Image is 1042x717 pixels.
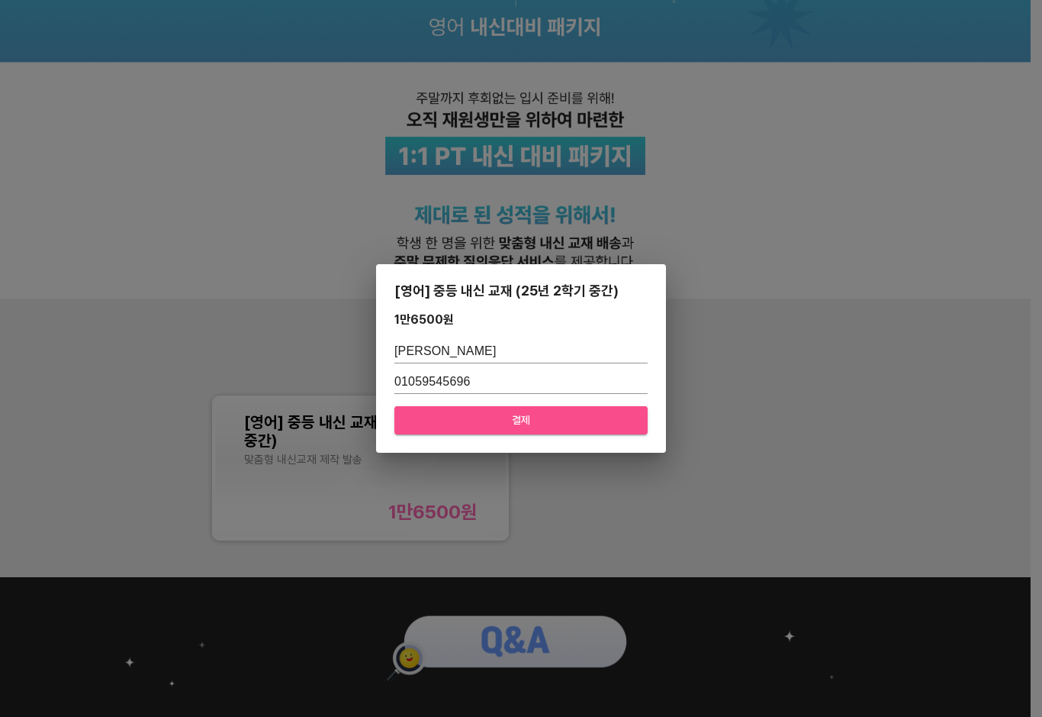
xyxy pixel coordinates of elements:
[394,283,648,299] div: [영어] 중등 내신 교재 (25년 2학기 중간)
[394,370,648,394] input: 학생 연락처
[394,406,648,434] button: 결제
[394,339,648,363] input: 학생 이름
[407,411,635,430] span: 결제
[394,312,454,327] div: 1만6500 원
